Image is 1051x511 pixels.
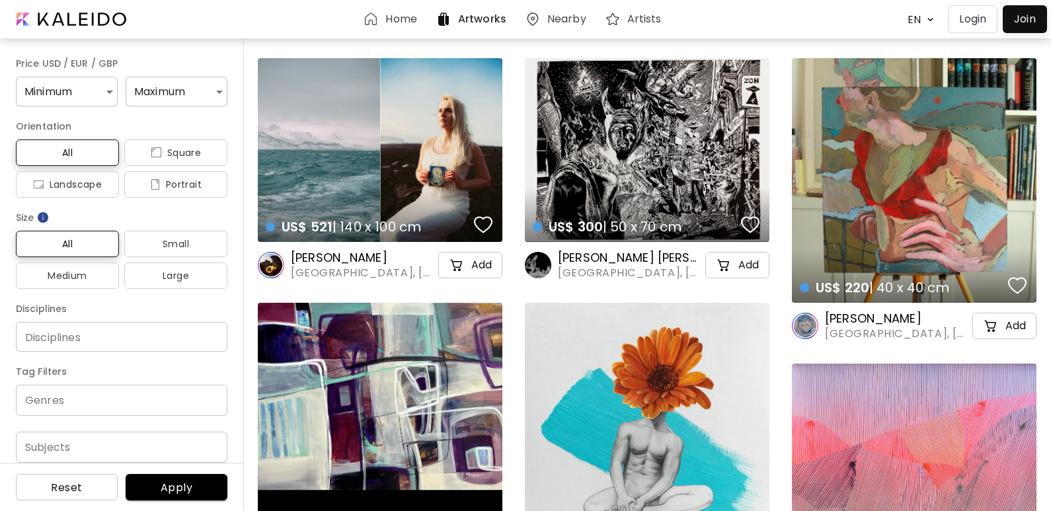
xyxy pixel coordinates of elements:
[738,258,759,272] h5: Add
[136,481,217,494] span: Apply
[792,311,1036,341] a: [PERSON_NAME][GEOGRAPHIC_DATA], [GEOGRAPHIC_DATA]cart-iconAdd
[124,139,227,166] button: iconSquare
[363,11,422,27] a: Home
[436,11,512,27] a: Artworks
[124,231,227,257] button: Small
[16,474,118,500] button: Reset
[26,145,108,161] span: All
[385,14,416,24] h6: Home
[558,250,703,266] h6: [PERSON_NAME] [PERSON_NAME]
[124,171,227,198] button: iconPortrait
[258,58,502,242] a: US$ 521| 140 x 100 cmfavoriteshttps://cdn.kaleido.art/CDN/Artwork/171928/Primary/medium.webp?upda...
[525,11,592,27] a: Nearby
[291,250,436,266] h6: [PERSON_NAME]
[36,211,50,224] img: info
[792,58,1036,303] a: US$ 220| 40 x 40 cmfavoriteshttps://cdn.kaleido.art/CDN/Artwork/169904/Primary/medium.webp?update...
[948,5,997,33] button: Login
[558,266,703,280] span: [GEOGRAPHIC_DATA], [GEOGRAPHIC_DATA]
[948,5,1003,33] a: Login
[26,481,107,494] span: Reset
[525,58,769,242] a: US$ 300| 50 x 70 cmfavoriteshttps://cdn.kaleido.art/CDN/Artwork/171422/Primary/medium.webp?update...
[525,250,769,280] a: [PERSON_NAME] [PERSON_NAME][GEOGRAPHIC_DATA], [GEOGRAPHIC_DATA]cart-iconAdd
[716,257,732,273] img: cart-icon
[972,313,1036,339] button: cart-iconAdd
[282,217,332,236] span: US$ 521
[26,268,108,284] span: Medium
[983,318,999,334] img: cart-icon
[258,250,502,280] a: [PERSON_NAME][GEOGRAPHIC_DATA], [GEOGRAPHIC_DATA]cart-iconAdd
[1005,272,1030,299] button: favorites
[816,278,869,297] span: US$ 220
[923,13,937,26] img: arrow down
[16,262,119,289] button: Medium
[901,8,923,31] div: EN
[124,262,227,289] button: Large
[26,236,108,252] span: All
[135,145,217,161] span: Square
[471,258,492,272] h5: Add
[16,210,227,225] h6: Size
[533,218,737,235] h4: | 50 x 70 cm
[605,11,667,27] a: Artists
[627,14,662,24] h6: Artists
[959,11,986,27] p: Login
[291,266,436,280] span: [GEOGRAPHIC_DATA], [GEOGRAPHIC_DATA]
[825,327,970,341] span: [GEOGRAPHIC_DATA], [GEOGRAPHIC_DATA]
[547,14,586,24] h6: Nearby
[438,252,502,278] button: cart-iconAdd
[126,77,227,106] div: Maximum
[16,56,227,71] h6: Price USD / EUR / GBP
[16,139,119,166] button: All
[16,301,227,317] h6: Disciplines
[150,179,161,190] img: icon
[135,236,217,252] span: Small
[705,252,769,278] button: cart-iconAdd
[825,311,970,327] h6: [PERSON_NAME]
[738,212,763,238] button: favorites
[800,279,1004,296] h4: | 40 x 40 cm
[126,474,227,500] button: Apply
[16,171,119,198] button: iconLandscape
[16,118,227,134] h6: Orientation
[135,177,217,192] span: Portrait
[549,217,603,236] span: US$ 300
[26,177,108,192] span: Landscape
[33,179,44,190] img: icon
[458,14,506,24] h6: Artworks
[471,212,496,238] button: favorites
[135,268,217,284] span: Large
[266,218,470,235] h4: | 140 x 100 cm
[16,77,118,106] div: Minimum
[1005,319,1026,333] h5: Add
[16,364,227,379] h6: Tag Filters
[449,257,465,273] img: cart-icon
[16,231,119,257] button: All
[1003,5,1047,33] a: Join
[151,147,162,158] img: icon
